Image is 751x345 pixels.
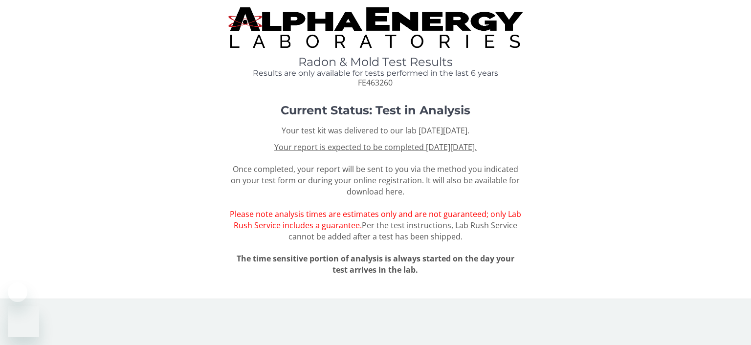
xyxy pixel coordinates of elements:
span: FE463260 [358,77,393,88]
iframe: Close message [8,282,27,302]
u: Your report is expected to be completed [DATE][DATE]. [274,142,477,152]
p: Your test kit was delivered to our lab [DATE][DATE]. [228,125,523,136]
h1: Radon & Mold Test Results [228,56,523,68]
span: Once completed, your report will be sent to you via the method you indicated on your test form or... [230,142,521,242]
span: Per the test instructions, Lab Rush Service cannot be added after a test has been shipped. [288,220,517,242]
strong: Current Status: Test in Analysis [281,103,470,117]
iframe: Button to launch messaging window [8,306,39,337]
h4: Results are only available for tests performed in the last 6 years [228,69,523,78]
span: Please note analysis times are estimates only and are not guaranteed; only Lab Rush Service inclu... [230,209,521,231]
img: TightCrop.jpg [228,7,523,48]
span: The time sensitive portion of analysis is always started on the day your test arrives in the lab. [237,253,514,275]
